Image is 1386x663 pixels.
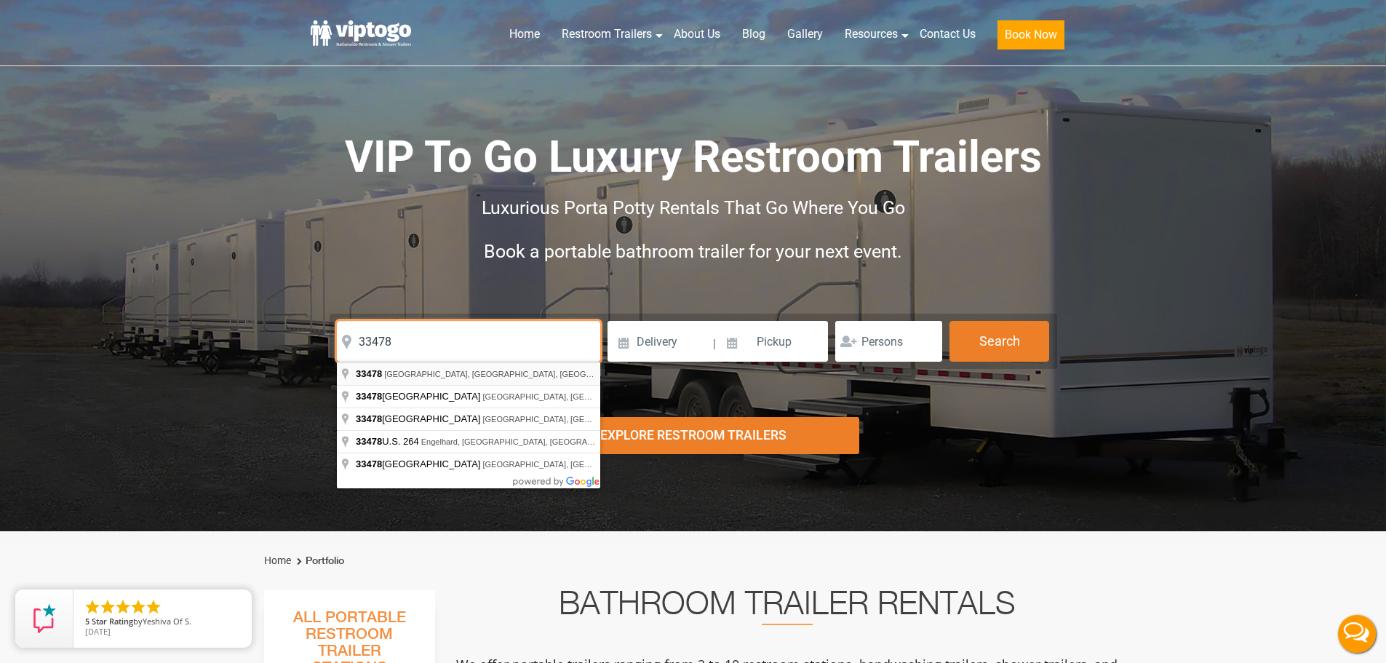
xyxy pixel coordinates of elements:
li: Portfolio [293,552,344,570]
h2: Bathroom Trailer Rentals [455,590,1120,625]
span: [GEOGRAPHIC_DATA], [GEOGRAPHIC_DATA], [GEOGRAPHIC_DATA] [482,392,741,401]
span: 5 [85,616,89,627]
span: | [713,321,716,368]
span: [DATE] [85,626,111,637]
span: 33478 [356,368,382,379]
a: Book Now [987,18,1075,58]
a: Blog [731,18,776,50]
span: Book a portable bathroom trailer for your next event. [484,241,902,262]
a: About Us [663,18,731,50]
span: Luxurious Porta Potty Rentals That Go Where You Go [482,197,905,218]
span: 33478 [356,458,382,469]
input: Where do you need your restroom? [337,321,600,362]
a: Contact Us [909,18,987,50]
li:  [84,598,101,616]
span: VIP To Go Luxury Restroom Trailers [345,131,1042,183]
button: Search [949,321,1049,362]
li:  [130,598,147,616]
span: [GEOGRAPHIC_DATA] [356,458,482,469]
li:  [99,598,116,616]
span: U.S. 264 [356,436,421,447]
span: 33478 [356,391,382,402]
span: [GEOGRAPHIC_DATA] [356,413,482,424]
span: by [85,617,240,627]
input: Pickup [718,321,829,362]
li:  [145,598,162,616]
button: Live Chat [1328,605,1386,663]
span: 33478 [356,413,382,424]
button: Book Now [997,20,1064,49]
span: Yeshiva Of S. [143,616,191,627]
a: Restroom Trailers [551,18,663,50]
input: Delivery [608,321,712,362]
a: Home [498,18,551,50]
a: Gallery [776,18,834,50]
img: Review Rating [30,604,59,633]
a: Home [264,555,291,566]
li:  [114,598,132,616]
span: [GEOGRAPHIC_DATA], [GEOGRAPHIC_DATA], [GEOGRAPHIC_DATA] [482,460,741,469]
a: Resources [834,18,909,50]
span: [GEOGRAPHIC_DATA], [GEOGRAPHIC_DATA], [GEOGRAPHIC_DATA] [384,370,643,378]
div: Explore Restroom Trailers [527,417,859,454]
span: [GEOGRAPHIC_DATA], [GEOGRAPHIC_DATA], [GEOGRAPHIC_DATA] [482,415,741,424]
input: Persons [835,321,942,362]
span: 33478 [356,436,382,447]
span: Engelhard, [GEOGRAPHIC_DATA], [GEOGRAPHIC_DATA] [421,437,633,446]
span: [GEOGRAPHIC_DATA] [356,391,482,402]
span: Star Rating [92,616,133,627]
